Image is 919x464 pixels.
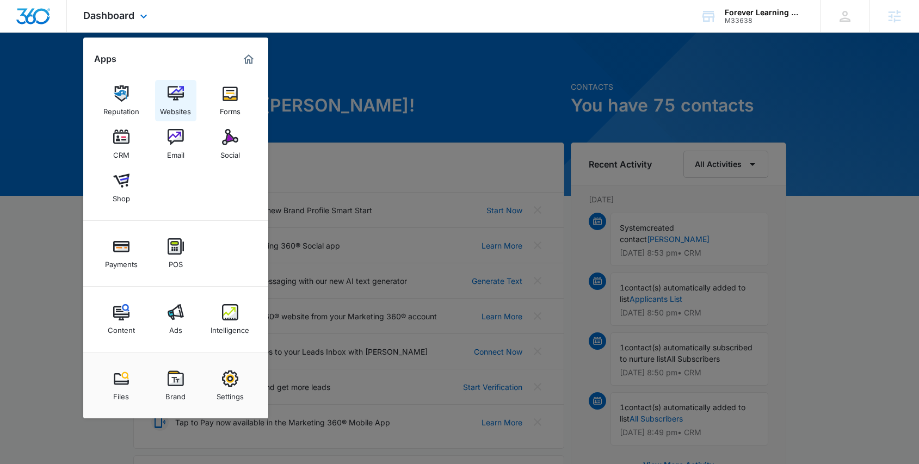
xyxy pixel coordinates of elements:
a: POS [155,233,196,274]
a: Reputation [101,80,142,121]
a: Intelligence [209,299,251,340]
div: Forms [220,102,240,116]
a: Marketing 360® Dashboard [240,51,257,68]
div: Reputation [103,102,139,116]
div: Websites [160,102,191,116]
a: Ads [155,299,196,340]
a: Email [155,123,196,165]
div: Files [113,387,129,401]
span: Dashboard [83,10,134,21]
a: Content [101,299,142,340]
div: Email [167,145,184,159]
a: Settings [209,365,251,406]
a: Files [101,365,142,406]
a: Social [209,123,251,165]
a: CRM [101,123,142,165]
div: Shop [113,189,130,203]
div: Brand [165,387,186,401]
div: account name [725,8,804,17]
div: Payments [105,255,138,269]
div: CRM [113,145,129,159]
a: Payments [101,233,142,274]
h2: Apps [94,54,116,64]
a: Shop [101,167,142,208]
div: Intelligence [211,320,249,335]
a: Brand [155,365,196,406]
a: Forms [209,80,251,121]
div: Content [108,320,135,335]
div: account id [725,17,804,24]
a: Websites [155,80,196,121]
div: Social [220,145,240,159]
div: Settings [217,387,244,401]
div: Ads [169,320,182,335]
div: POS [169,255,183,269]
